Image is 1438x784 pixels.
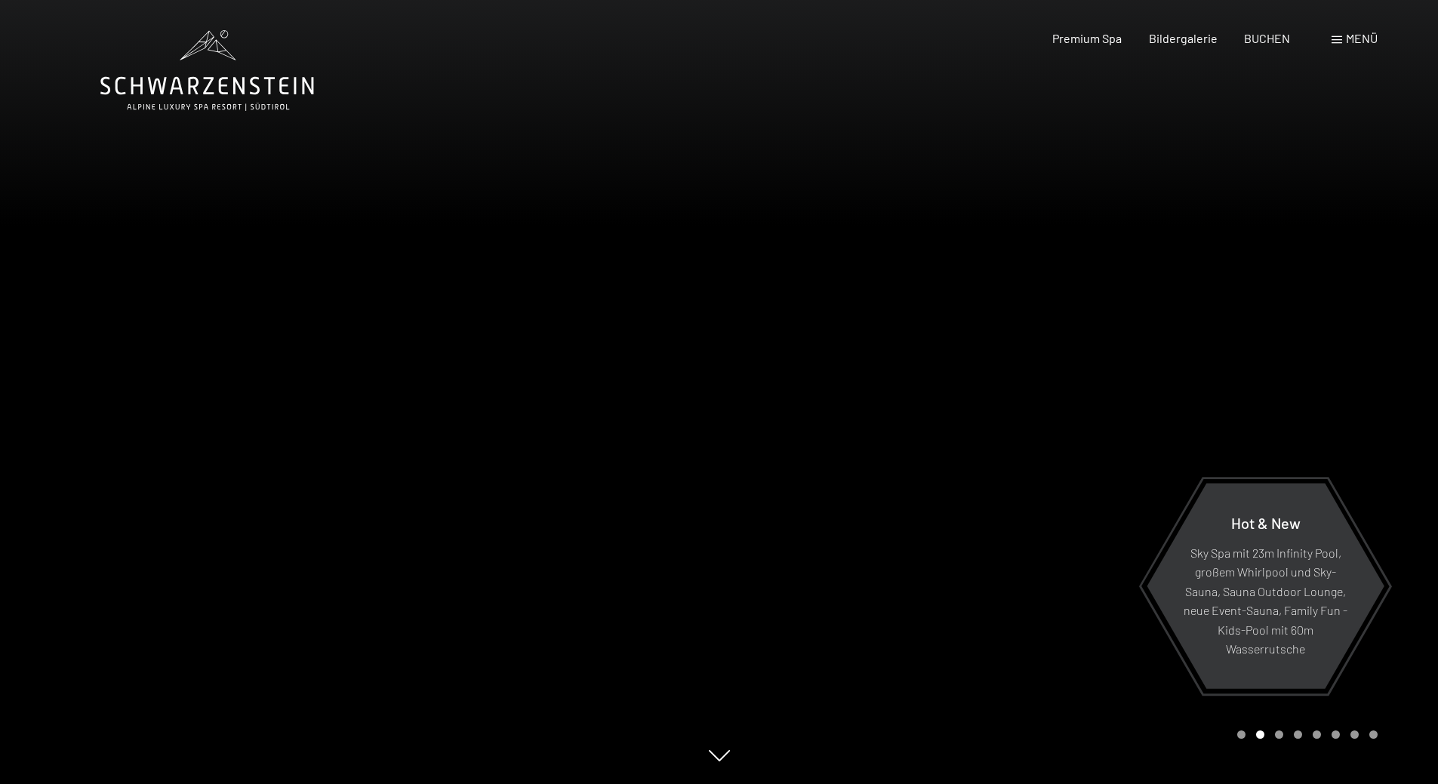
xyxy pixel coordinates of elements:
div: Carousel Page 8 [1369,730,1378,739]
div: Carousel Page 5 [1313,730,1321,739]
div: Carousel Pagination [1232,730,1378,739]
div: Carousel Page 7 [1350,730,1359,739]
a: Hot & New Sky Spa mit 23m Infinity Pool, großem Whirlpool und Sky-Sauna, Sauna Outdoor Lounge, ne... [1146,482,1385,690]
span: Menü [1346,31,1378,45]
a: Bildergalerie [1149,31,1218,45]
div: Carousel Page 2 (Current Slide) [1256,730,1264,739]
div: Carousel Page 3 [1275,730,1283,739]
div: Carousel Page 4 [1294,730,1302,739]
div: Carousel Page 1 [1237,730,1246,739]
a: Premium Spa [1052,31,1122,45]
div: Carousel Page 6 [1332,730,1340,739]
span: Hot & New [1231,513,1301,531]
p: Sky Spa mit 23m Infinity Pool, großem Whirlpool und Sky-Sauna, Sauna Outdoor Lounge, neue Event-S... [1184,543,1347,659]
a: BUCHEN [1244,31,1290,45]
